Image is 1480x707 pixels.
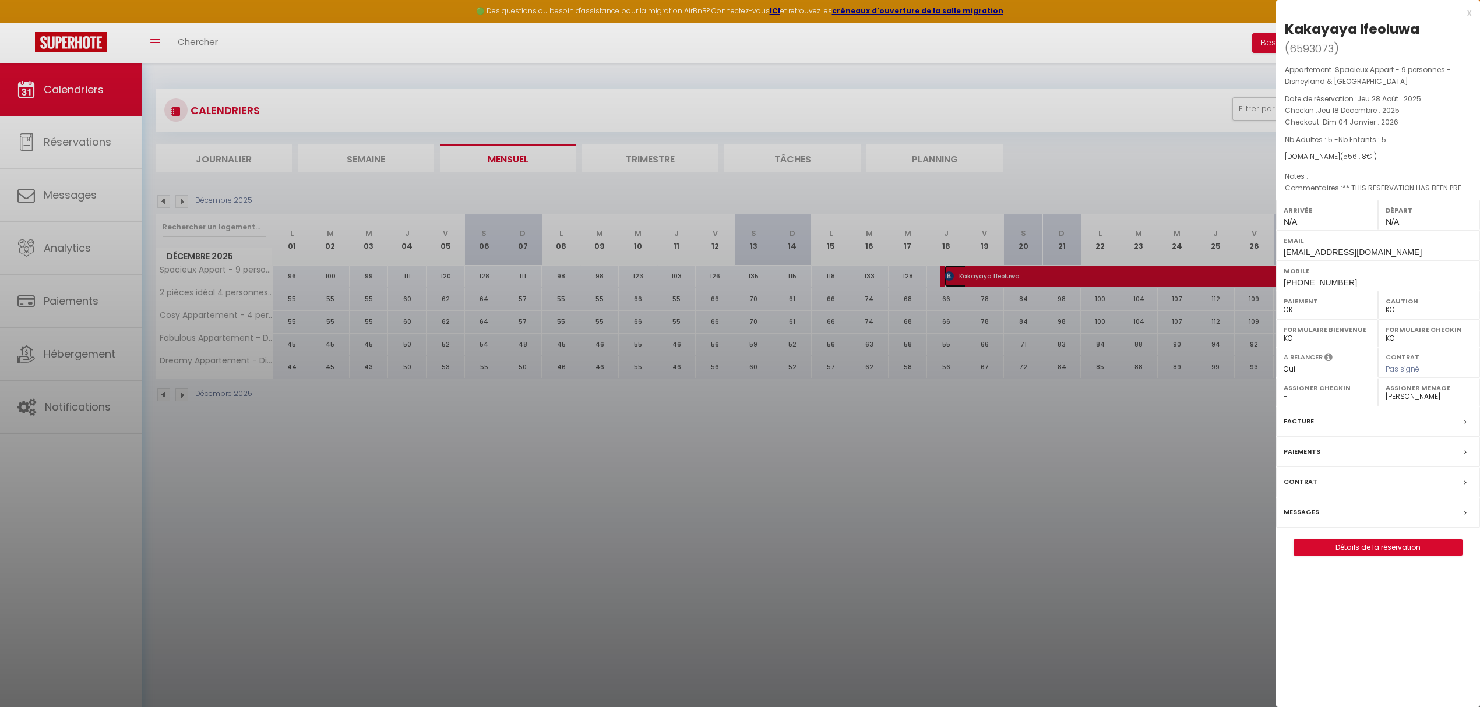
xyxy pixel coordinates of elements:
[1386,352,1419,360] label: Contrat
[1294,540,1462,555] a: Détails de la réservation
[1284,446,1320,458] label: Paiements
[1324,352,1333,365] i: Sélectionner OUI si vous souhaiter envoyer les séquences de messages post-checkout
[1340,151,1377,161] span: ( € )
[1284,265,1472,277] label: Mobile
[1285,171,1471,182] p: Notes :
[1323,117,1398,127] span: Dim 04 Janvier . 2026
[1285,20,1419,38] div: Kakayaya Ifeoluwa
[1386,217,1399,227] span: N/A
[1284,324,1370,335] label: Formulaire Bienvenue
[1338,135,1386,144] span: Nb Enfants : 5
[1284,352,1323,362] label: A relancer
[1285,116,1471,128] p: Checkout :
[1386,364,1419,374] span: Pas signé
[1276,6,1471,20] div: x
[1285,93,1471,105] p: Date de réservation :
[1284,248,1422,257] span: [EMAIL_ADDRESS][DOMAIN_NAME]
[1386,324,1472,335] label: Formulaire Checkin
[1284,278,1357,287] span: [PHONE_NUMBER]
[1284,415,1314,427] label: Facture
[1284,506,1319,518] label: Messages
[9,5,44,40] button: Ouvrir le widget de chat LiveChat
[1284,476,1317,488] label: Contrat
[1430,655,1471,698] iframe: Chat
[1308,171,1312,181] span: -
[1285,40,1339,56] span: ( )
[1357,94,1421,104] span: Jeu 28 Août . 2025
[1284,295,1370,307] label: Paiement
[1289,41,1334,56] span: 6593073
[1285,151,1471,162] div: [DOMAIN_NAME]
[1386,295,1472,307] label: Caution
[1285,64,1471,87] p: Appartement :
[1285,105,1471,116] p: Checkin :
[1285,135,1386,144] span: Nb Adultes : 5 -
[1317,105,1400,115] span: Jeu 18 Décembre . 2025
[1284,235,1472,246] label: Email
[1294,539,1463,556] button: Détails de la réservation
[1285,65,1451,86] span: Spacieux Appart - 9 personnes - Disneyland & [GEOGRAPHIC_DATA]
[1284,204,1370,216] label: Arrivée
[1284,382,1370,394] label: Assigner Checkin
[1386,204,1472,216] label: Départ
[1284,217,1297,227] span: N/A
[1386,382,1472,394] label: Assigner Menage
[1285,182,1471,194] p: Commentaires :
[1343,151,1366,161] span: 5561.18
